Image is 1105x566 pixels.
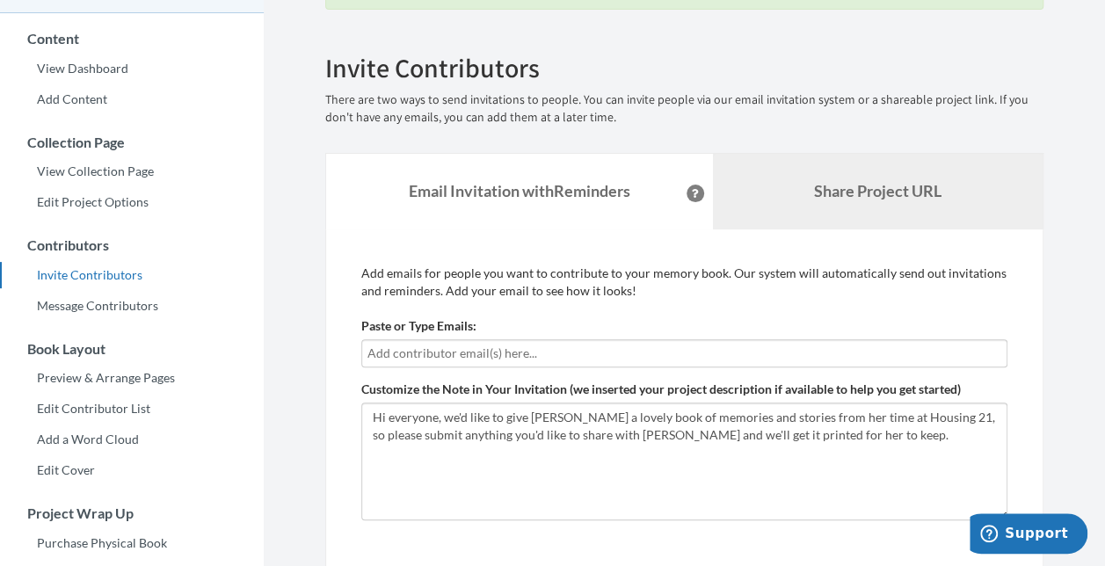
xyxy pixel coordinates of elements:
h3: Content [1,31,264,47]
input: Add contributor email(s) here... [367,344,1001,363]
b: Share Project URL [814,181,941,200]
h3: Project Wrap Up [1,505,264,521]
textarea: Hi everyone, we'd like to give [PERSON_NAME] a lovely book of memories and stories from her time ... [361,403,1007,520]
label: Customize the Note in Your Invitation (we inserted your project description if available to help ... [361,381,961,398]
p: There are two ways to send invitations to people. You can invite people via our email invitation ... [325,91,1043,127]
h2: Invite Contributors [325,54,1043,83]
h3: Contributors [1,237,264,253]
label: Paste or Type Emails: [361,317,476,335]
h3: Collection Page [1,134,264,150]
strong: Email Invitation with Reminders [409,181,630,200]
iframe: Opens a widget where you can chat to one of our agents [970,513,1087,557]
h3: Book Layout [1,341,264,357]
p: Add emails for people you want to contribute to your memory book. Our system will automatically s... [361,265,1007,300]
